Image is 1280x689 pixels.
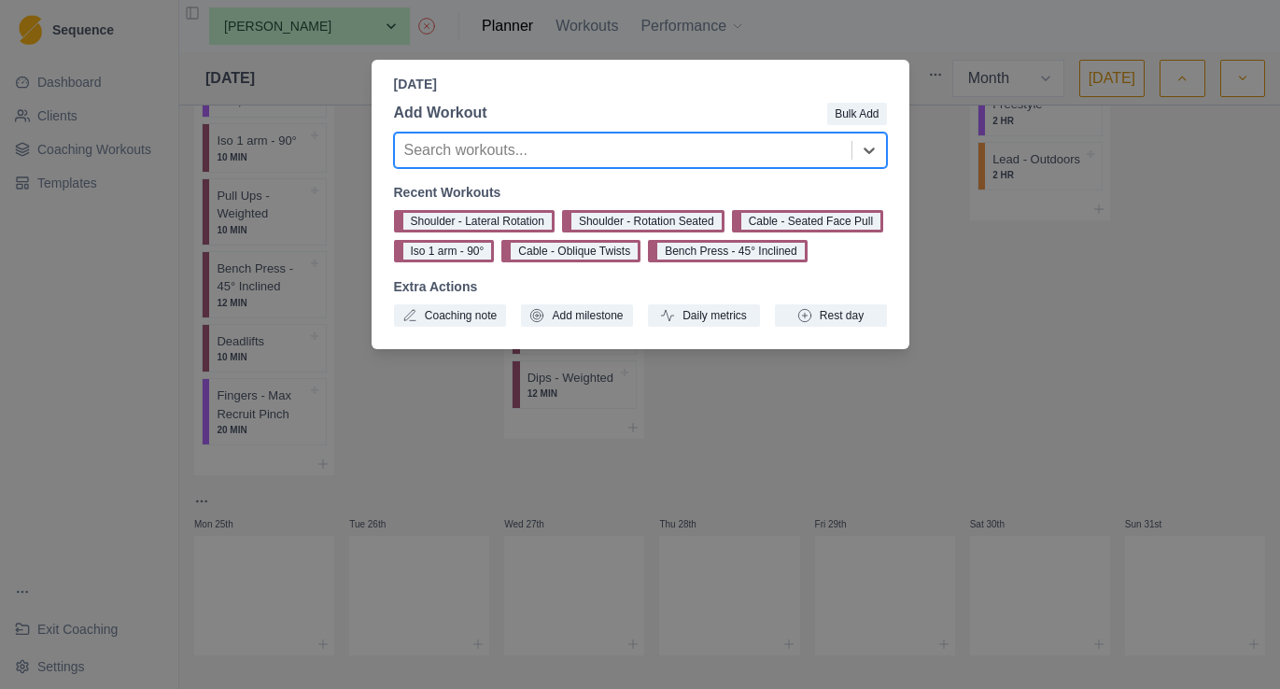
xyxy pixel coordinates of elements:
[394,240,495,262] button: Iso 1 arm - 90°
[648,240,808,262] button: Bench Press - 45° Inclined
[648,304,760,327] button: Daily metrics
[562,210,724,232] button: Shoulder - Rotation Seated
[394,277,887,297] p: Extra Actions
[394,75,887,94] p: [DATE]
[394,183,887,203] p: Recent Workouts
[827,103,886,125] button: Bulk Add
[394,210,555,232] button: Shoulder - Lateral Rotation
[775,304,887,327] button: Rest day
[732,210,883,232] button: Cable - Seated Face Pull
[394,102,487,124] p: Add Workout
[501,240,640,262] button: Cable - Oblique Twists
[394,304,506,327] button: Coaching note
[521,304,633,327] button: Add milestone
